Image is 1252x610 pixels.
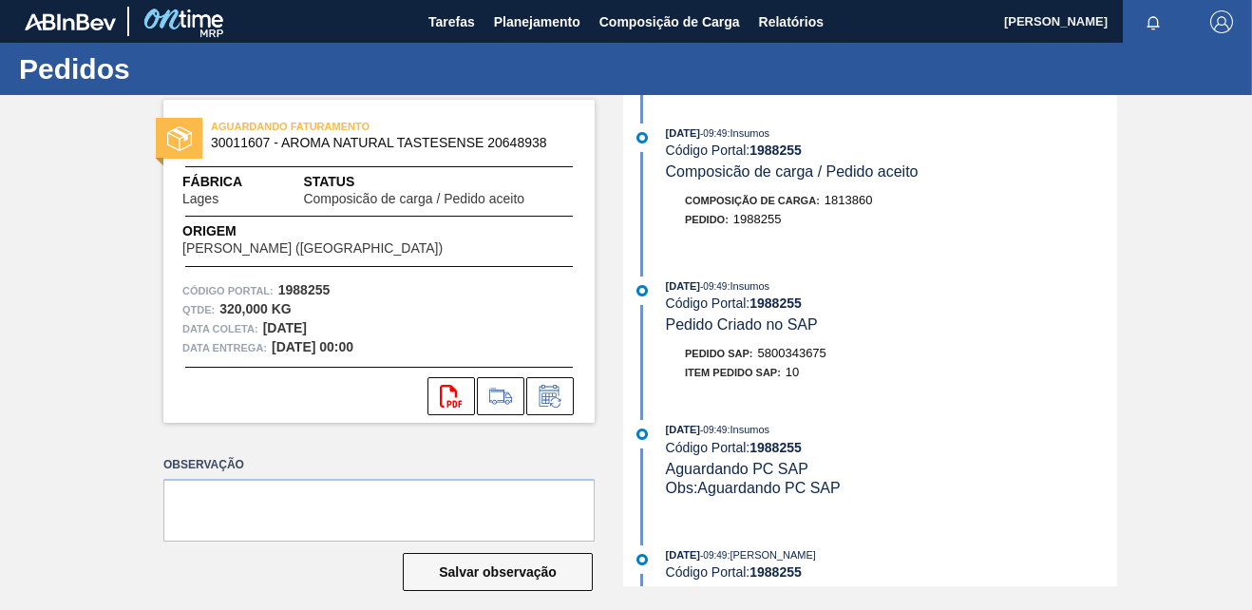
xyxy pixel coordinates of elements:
[700,281,727,292] span: - 09:49
[666,143,1117,158] div: Código Portal:
[666,163,919,180] span: Composicão de carga / Pedido aceito
[403,553,593,591] button: Salvar observação
[182,300,215,319] span: Qtde :
[685,214,729,225] span: Pedido :
[727,549,816,561] span: : [PERSON_NAME]
[494,10,580,33] span: Planejamento
[182,241,443,256] span: [PERSON_NAME] ([GEOGRAPHIC_DATA])
[749,440,802,455] strong: 1988255
[182,221,497,241] span: Origem
[278,282,331,297] strong: 1988255
[666,549,700,561] span: [DATE]
[700,550,727,561] span: - 09:49
[733,212,782,226] span: 1988255
[825,193,873,207] span: 1813860
[666,461,808,477] span: Aguardando PC SAP
[19,58,356,80] h1: Pedidos
[303,172,576,192] span: Status
[759,10,824,33] span: Relatórios
[666,440,1117,455] div: Código Portal:
[272,339,353,354] strong: [DATE] 00:00
[749,564,802,580] strong: 1988255
[211,136,556,150] span: 30011607 - AROMA NATURAL TASTESENSE 20648938
[700,425,727,435] span: - 09:49
[727,280,769,292] span: : Insumos
[666,564,1117,580] div: Código Portal:
[727,424,769,435] span: : Insumos
[636,285,648,296] img: atual
[526,377,574,415] div: Informar alteração no pedido
[749,295,802,311] strong: 1988255
[427,377,475,415] div: Abrir arquivo PDF
[685,195,820,206] span: Composição de Carga :
[25,13,116,30] img: TNhmsLtSVTkK8tSr43FrP2fwEKptu5GPRR3wAAAABJRU5ErkJggg==
[163,451,595,479] label: Observação
[182,319,258,338] span: Data coleta:
[666,585,940,601] span: Pedido inserido na composição de carga
[666,295,1117,311] div: Código Portal:
[182,338,267,357] span: Data entrega:
[666,127,700,139] span: [DATE]
[636,554,648,565] img: atual
[182,281,274,300] span: Código Portal:
[666,424,700,435] span: [DATE]
[219,301,292,316] strong: 320,000 KG
[477,377,524,415] div: Ir para Composição de Carga
[1123,9,1184,35] button: Notificações
[685,348,753,359] span: Pedido SAP:
[666,316,818,333] span: Pedido Criado no SAP
[700,128,727,139] span: - 09:49
[636,132,648,143] img: atual
[758,346,826,360] span: 5800343675
[685,367,781,378] span: Item pedido SAP:
[1210,10,1233,33] img: Logout
[599,10,740,33] span: Composição de Carga
[182,172,278,192] span: Fábrica
[636,429,648,440] img: atual
[263,320,307,335] strong: [DATE]
[749,143,802,158] strong: 1988255
[167,126,192,151] img: status
[303,192,524,206] span: Composicão de carga / Pedido aceito
[182,192,218,206] span: Lages
[428,10,475,33] span: Tarefas
[666,480,841,496] span: Obs: Aguardando PC SAP
[211,117,477,136] span: AGUARDANDO FATURAMENTO
[666,280,700,292] span: [DATE]
[786,365,799,379] span: 10
[727,127,769,139] span: : Insumos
